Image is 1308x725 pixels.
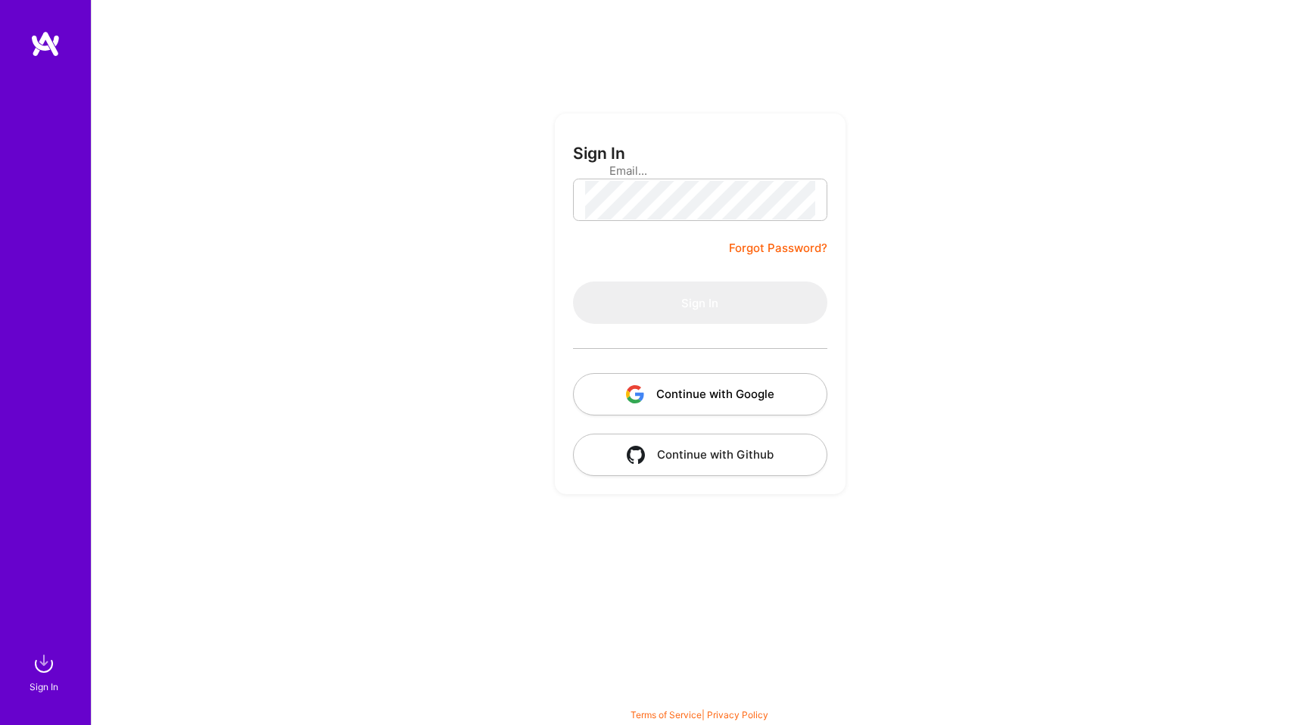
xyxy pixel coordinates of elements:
button: Continue with Github [573,434,827,476]
h3: Sign In [573,144,625,163]
a: Privacy Policy [707,709,768,720]
img: icon [626,385,644,403]
div: Sign In [30,679,58,695]
a: sign inSign In [32,649,59,695]
button: Sign In [573,282,827,324]
a: Terms of Service [631,709,702,720]
div: © 2025 ATeams Inc., All rights reserved. [91,680,1308,717]
img: logo [30,30,61,58]
img: icon [627,446,645,464]
a: Forgot Password? [729,239,827,257]
button: Continue with Google [573,373,827,415]
input: Email... [609,151,791,190]
span: | [631,709,768,720]
img: sign in [29,649,59,679]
